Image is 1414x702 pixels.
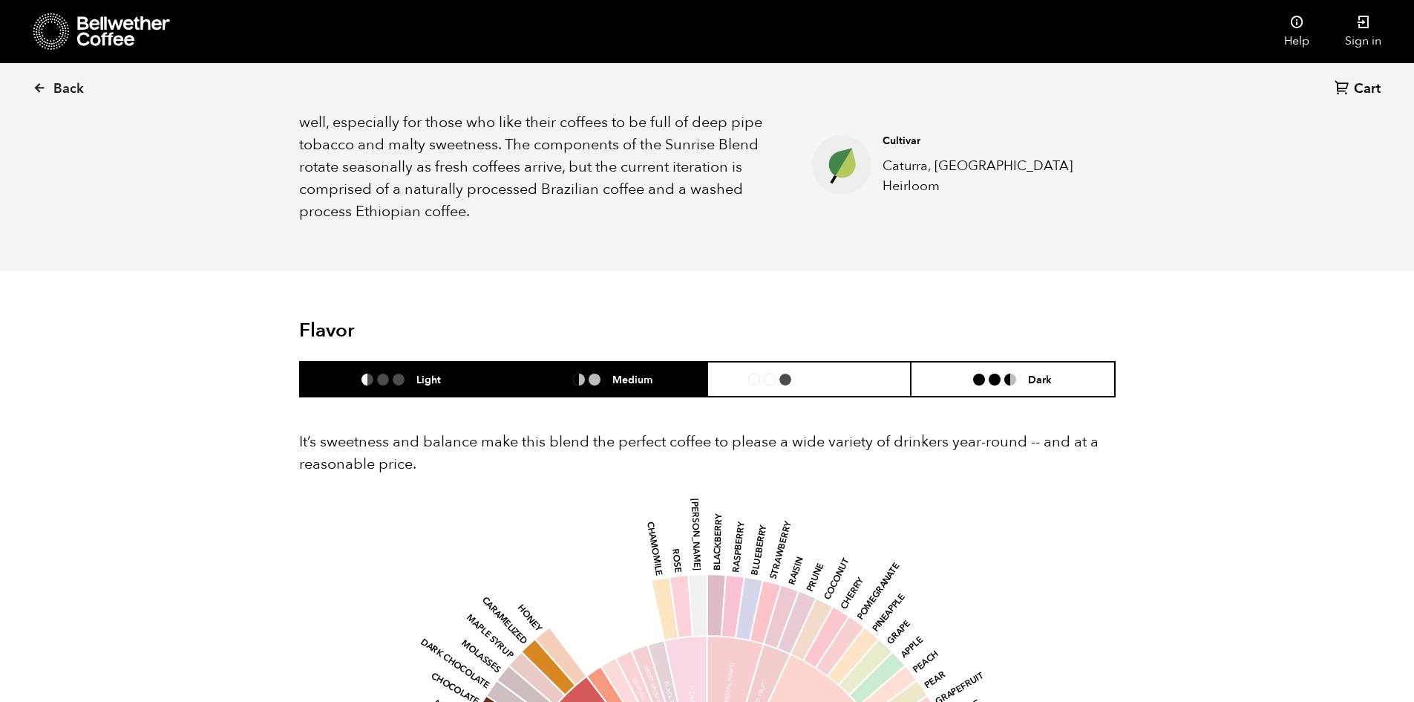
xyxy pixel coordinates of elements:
[1354,80,1381,98] span: Cart
[1335,79,1384,100] a: Cart
[299,431,1116,475] p: It’s sweetness and balance make this blend the perfect coffee to please a wide variety of drinker...
[883,134,1092,149] h4: Cultivar
[883,156,1092,196] p: Caturra, [GEOGRAPHIC_DATA] Heirloom
[612,373,652,386] h6: Medium
[299,319,572,342] h2: Flavor
[416,373,441,386] h6: Light
[1028,373,1052,386] h6: Dark
[53,80,84,98] span: Back
[803,373,870,386] h6: Medium-Dark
